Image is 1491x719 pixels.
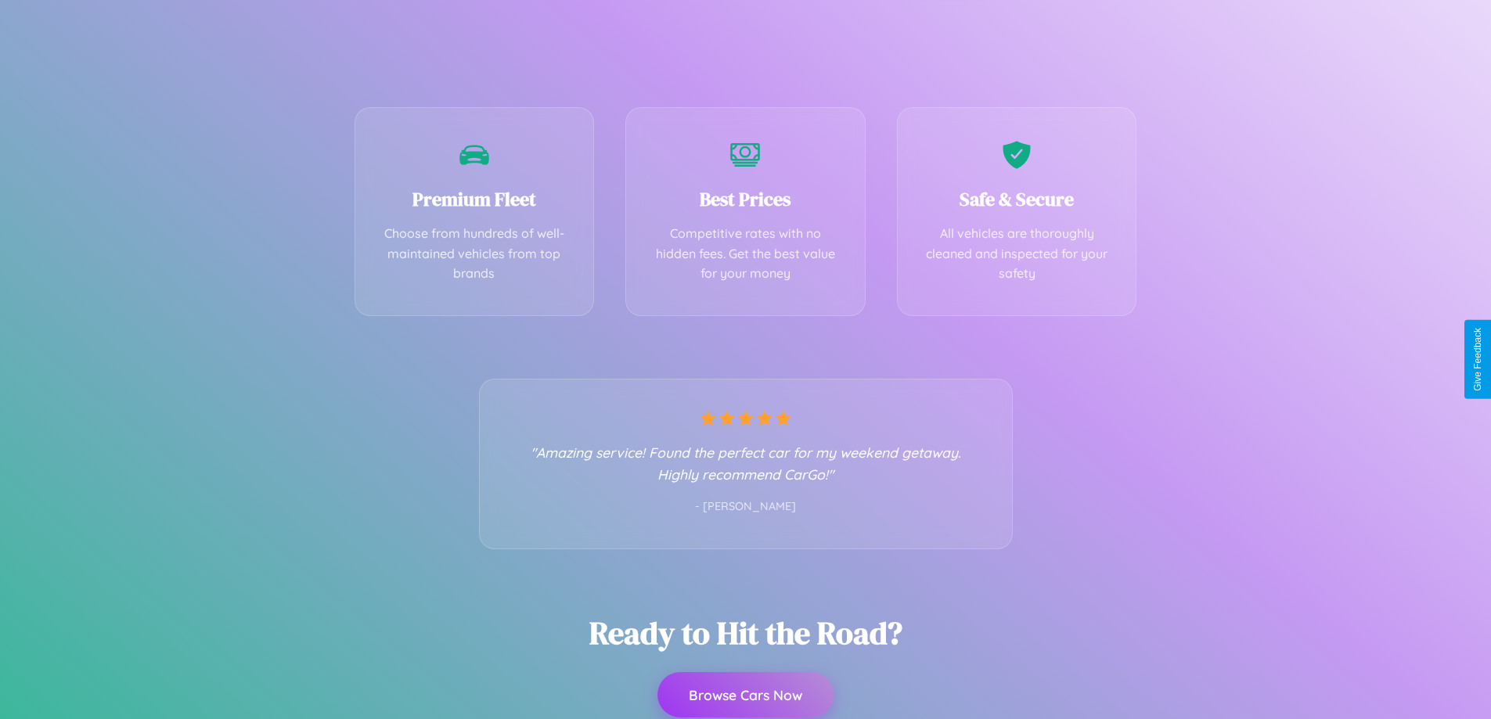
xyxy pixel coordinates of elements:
h3: Best Prices [650,186,841,212]
button: Browse Cars Now [657,672,834,717]
div: Give Feedback [1472,328,1483,391]
p: Choose from hundreds of well-maintained vehicles from top brands [379,224,571,284]
p: All vehicles are thoroughly cleaned and inspected for your safety [921,224,1113,284]
h3: Premium Fleet [379,186,571,212]
p: "Amazing service! Found the perfect car for my weekend getaway. Highly recommend CarGo!" [511,441,981,485]
p: - [PERSON_NAME] [511,497,981,517]
h3: Safe & Secure [921,186,1113,212]
h2: Ready to Hit the Road? [589,612,902,654]
p: Competitive rates with no hidden fees. Get the best value for your money [650,224,841,284]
